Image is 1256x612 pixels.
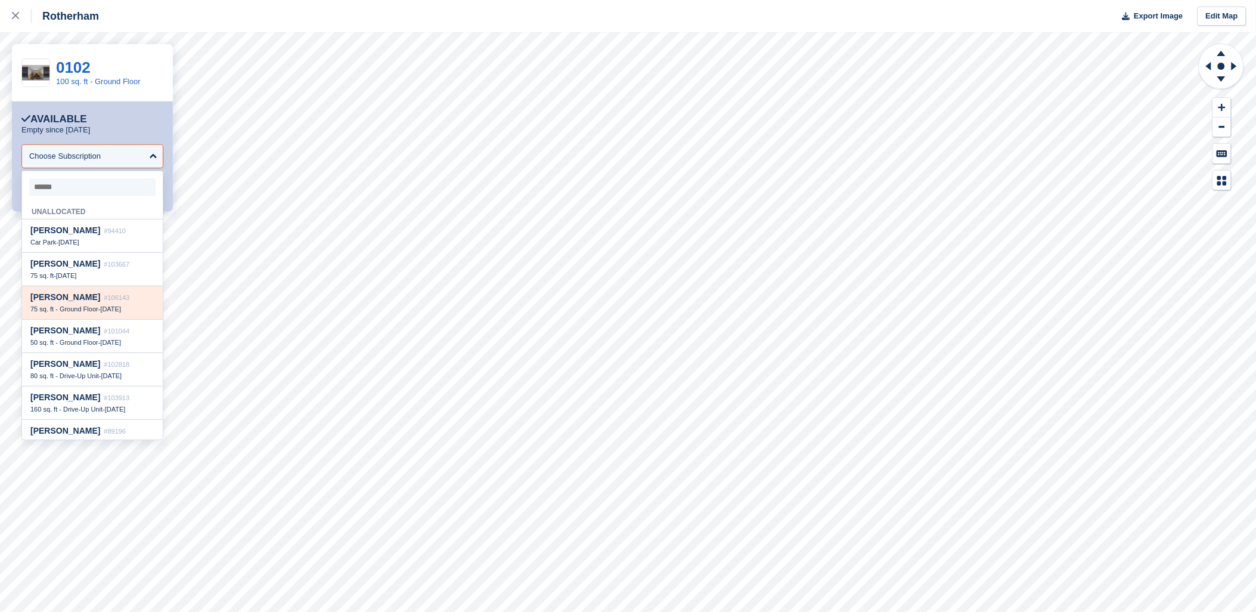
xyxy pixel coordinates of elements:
[104,361,129,368] span: #102818
[30,271,154,280] div: -
[30,305,98,313] span: 75 sq. ft - Ground Floor
[30,406,103,413] span: 160 sq. ft - Drive-Up Unit
[1115,7,1183,26] button: Export Image
[30,326,100,335] span: [PERSON_NAME]
[1213,171,1231,190] button: Map Legend
[22,65,49,81] img: 100%20SQ.FT-2.jpg
[30,438,154,447] div: -
[56,272,77,279] span: [DATE]
[21,113,87,125] div: Available
[30,238,154,246] div: -
[105,439,126,446] span: [DATE]
[104,294,129,301] span: #106143
[30,292,100,302] span: [PERSON_NAME]
[30,359,100,369] span: [PERSON_NAME]
[30,426,100,435] span: [PERSON_NAME]
[32,9,99,23] div: Rotherham
[29,150,101,162] div: Choose Subscription
[1134,10,1183,22] span: Export Image
[30,259,100,268] span: [PERSON_NAME]
[100,339,121,346] span: [DATE]
[104,227,126,234] span: #94410
[1213,98,1231,118] button: Zoom In
[30,272,54,279] span: 75 sq. ft
[105,406,126,413] span: [DATE]
[104,394,129,401] span: #103913
[100,305,121,313] span: [DATE]
[1198,7,1246,26] a: Edit Map
[1213,118,1231,137] button: Zoom Out
[30,239,56,246] span: Car Park
[58,239,79,246] span: [DATE]
[104,428,126,435] span: #89196
[30,372,154,380] div: -
[56,77,141,86] a: 100 sq. ft - Ground Floor
[30,405,154,413] div: -
[104,261,129,268] span: #103667
[1213,144,1231,163] button: Keyboard Shortcuts
[22,201,163,220] div: Unallocated
[30,392,100,402] span: [PERSON_NAME]
[30,439,103,446] span: 160 sq. ft - Drive-Up Unit
[30,372,99,379] span: 80 sq. ft - Drive-Up Unit
[101,372,122,379] span: [DATE]
[21,125,90,135] p: Empty since [DATE]
[30,305,154,313] div: -
[30,338,154,347] div: -
[104,327,129,335] span: #101044
[30,339,98,346] span: 50 sq. ft - Ground Floor
[56,58,91,76] a: 0102
[30,225,100,235] span: [PERSON_NAME]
